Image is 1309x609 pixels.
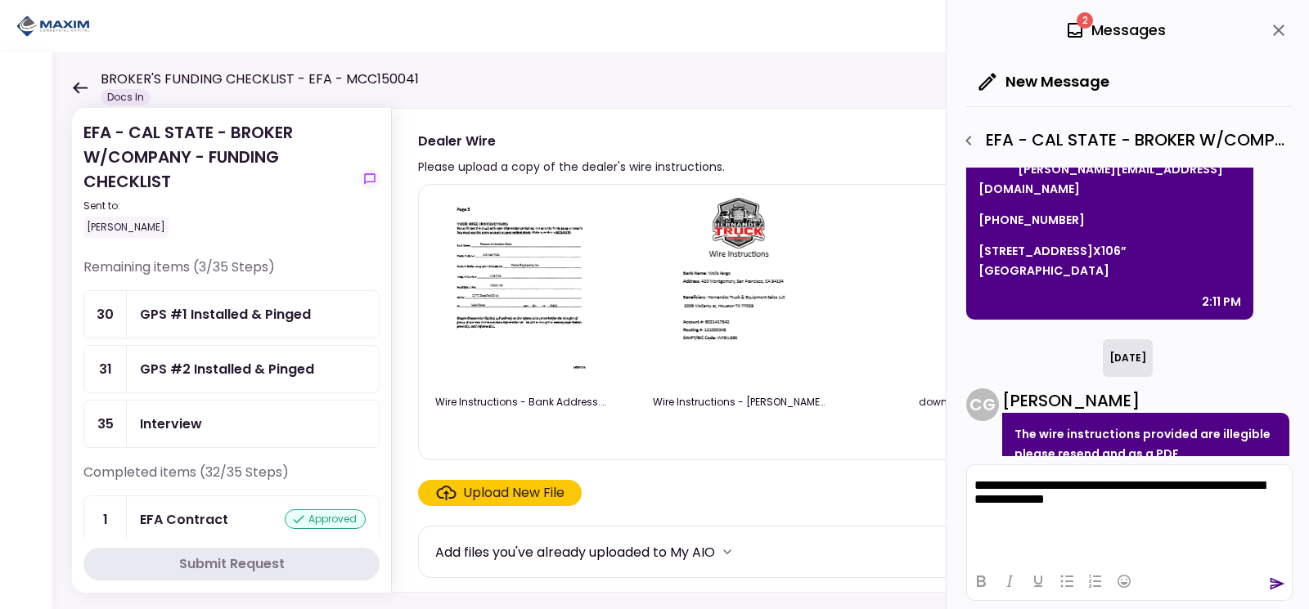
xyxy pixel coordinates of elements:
[967,570,995,593] button: Bold
[83,217,169,238] div: [PERSON_NAME]
[83,120,353,238] div: EFA - CAL STATE - BROKER W/COMPANY - FUNDING CHECKLIST
[83,345,380,393] a: 31GPS #2 Installed & Pinged
[179,554,285,574] div: Submit Request
[83,257,380,290] div: Remaining items (3/35 Steps)
[1082,570,1109,593] button: Numbered list
[653,395,825,410] div: Wire Instructions - Hernandez Truck.pdf
[83,495,380,544] a: 1EFA Contractapproved
[955,127,1293,154] div: EFA - CAL STATE - BROKER W/COMPANY - FUNDING CHECKLIST - Dealer Wire
[435,395,607,410] div: Wire Instructions - Bank Address.pdf
[83,400,380,448] a: 35Interview
[1269,575,1285,592] button: send
[83,199,353,213] div: Sent to:
[84,346,127,392] div: 31
[463,483,565,503] div: Upload New File
[285,509,366,529] div: approved
[967,465,1292,562] iframe: Rich Text Area
[84,496,127,543] div: 1
[1053,570,1081,593] button: Bullet list
[978,243,1127,279] span: 106” [GEOGRAPHIC_DATA]
[1024,570,1052,593] button: Underline
[140,359,314,379] div: GPS #2 Installed & Pinged
[978,243,1093,259] span: [STREET_ADDRESS]
[83,463,380,495] div: Completed items (32/35 Steps)
[84,401,127,447] div: 35
[1093,243,1101,259] span: X
[83,548,380,580] button: Submit Request
[435,542,715,562] div: Add files you've already uploaded to My AIO
[715,540,740,564] button: more
[1110,570,1138,593] button: Emojis
[391,108,1276,593] div: Dealer WirePlease upload a copy of the dealer's wire instructions.submittedshow-messagesWire Inst...
[360,169,380,189] button: show-messages
[1265,16,1293,44] button: close
[83,290,380,338] a: 30GPS #1 Installed & Pinged
[996,570,1023,593] button: Italic
[140,304,311,325] div: GPS #1 Installed & Pinged
[84,291,127,338] div: 30
[418,131,725,151] div: Dealer Wire
[978,212,1085,228] span: [PHONE_NUMBER]
[16,14,90,38] img: Partner icon
[1002,388,1289,413] div: [PERSON_NAME]
[140,414,202,434] div: Interview
[1014,424,1277,463] p: The wire instructions provided are illegible please resend and as a PDF.
[1103,339,1153,377] div: [DATE]
[418,157,725,177] div: Please upload a copy of the dealer's wire instructions.
[101,89,151,105] div: Docs In
[870,395,1042,410] div: download.png
[101,69,419,89] h1: BROKER'S FUNDING CHECKLIST - EFA - MCC150041
[966,60,1122,103] button: New Message
[1065,18,1166,43] div: Messages
[418,480,582,506] span: Click here to upload the required document
[1077,12,1093,29] span: 2
[140,509,228,530] div: EFA Contract
[978,161,1223,197] a: [PERSON_NAME][EMAIL_ADDRESS][DOMAIN_NAME]
[966,388,999,421] div: C G
[1202,292,1241,311] div: 2:11 PM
